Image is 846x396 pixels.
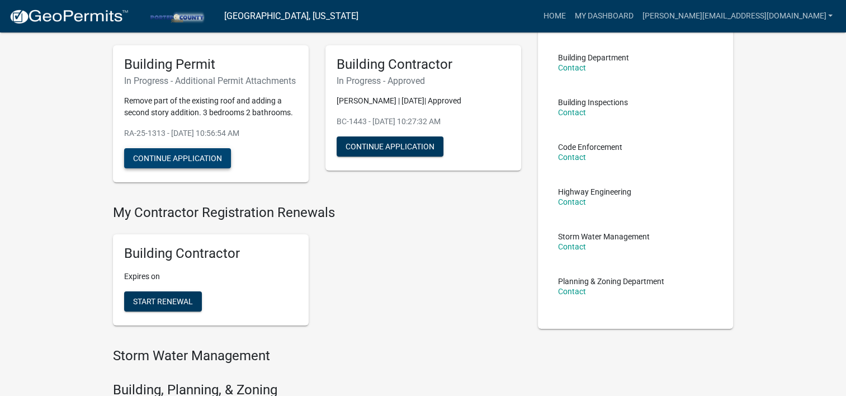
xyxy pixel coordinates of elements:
p: Storm Water Management [558,233,650,241]
p: Remove part of the existing roof and adding a second story addition. 3 bedrooms 2 bathrooms. [124,95,297,119]
h5: Building Contractor [124,246,297,262]
p: Building Inspections [558,98,628,106]
a: My Dashboard [570,6,637,27]
h6: In Progress - Additional Permit Attachments [124,76,297,86]
a: Contact [558,153,586,162]
p: BC-1443 - [DATE] 10:27:32 AM [337,116,510,128]
a: Contact [558,108,586,117]
button: Continue Application [337,136,443,157]
a: Contact [558,242,586,251]
wm-registration-list-section: My Contractor Registration Renewals [113,205,521,334]
span: Start Renewal [133,297,193,306]
a: Home [538,6,570,27]
a: [PERSON_NAME][EMAIL_ADDRESS][DOMAIN_NAME] [637,6,837,27]
h5: Building Contractor [337,56,510,73]
p: Expires on [124,271,297,282]
a: [GEOGRAPHIC_DATA], [US_STATE] [224,7,358,26]
a: Contact [558,63,586,72]
button: Continue Application [124,148,231,168]
h4: Storm Water Management [113,348,521,364]
p: [PERSON_NAME] | [DATE]| Approved [337,95,510,107]
button: Start Renewal [124,291,202,312]
a: Contact [558,197,586,206]
p: Code Enforcement [558,143,622,151]
h6: In Progress - Approved [337,76,510,86]
a: Contact [558,287,586,296]
h5: Building Permit [124,56,297,73]
p: RA-25-1313 - [DATE] 10:56:54 AM [124,128,297,139]
p: Highway Engineering [558,188,631,196]
p: Planning & Zoning Department [558,277,664,285]
img: Porter County, Indiana [138,8,215,23]
p: Building Department [558,54,629,62]
h4: My Contractor Registration Renewals [113,205,521,221]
